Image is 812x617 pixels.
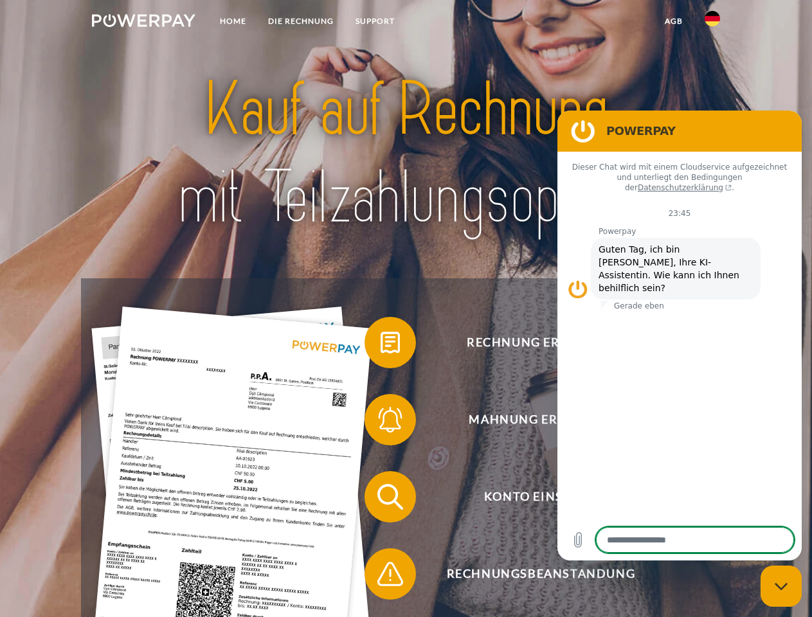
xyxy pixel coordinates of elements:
button: Konto einsehen [365,471,699,523]
img: logo-powerpay-white.svg [92,14,195,27]
a: Home [209,10,257,33]
iframe: Messaging-Fenster [557,111,802,560]
span: Konto einsehen [383,471,698,523]
span: Rechnungsbeanstandung [383,548,698,600]
a: agb [654,10,694,33]
img: de [705,11,720,26]
button: Mahnung erhalten? [365,394,699,445]
img: qb_bell.svg [374,404,406,436]
iframe: Schaltfläche zum Öffnen des Messaging-Fensters; Konversation läuft [761,566,802,607]
span: Rechnung erhalten? [383,317,698,368]
img: qb_search.svg [374,481,406,513]
button: Rechnungsbeanstandung [365,548,699,600]
a: DIE RECHNUNG [257,10,345,33]
a: SUPPORT [345,10,406,33]
img: qb_warning.svg [374,558,406,590]
button: Rechnung erhalten? [365,317,699,368]
span: Mahnung erhalten? [383,394,698,445]
img: title-powerpay_de.svg [123,62,689,246]
img: qb_bill.svg [374,326,406,359]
